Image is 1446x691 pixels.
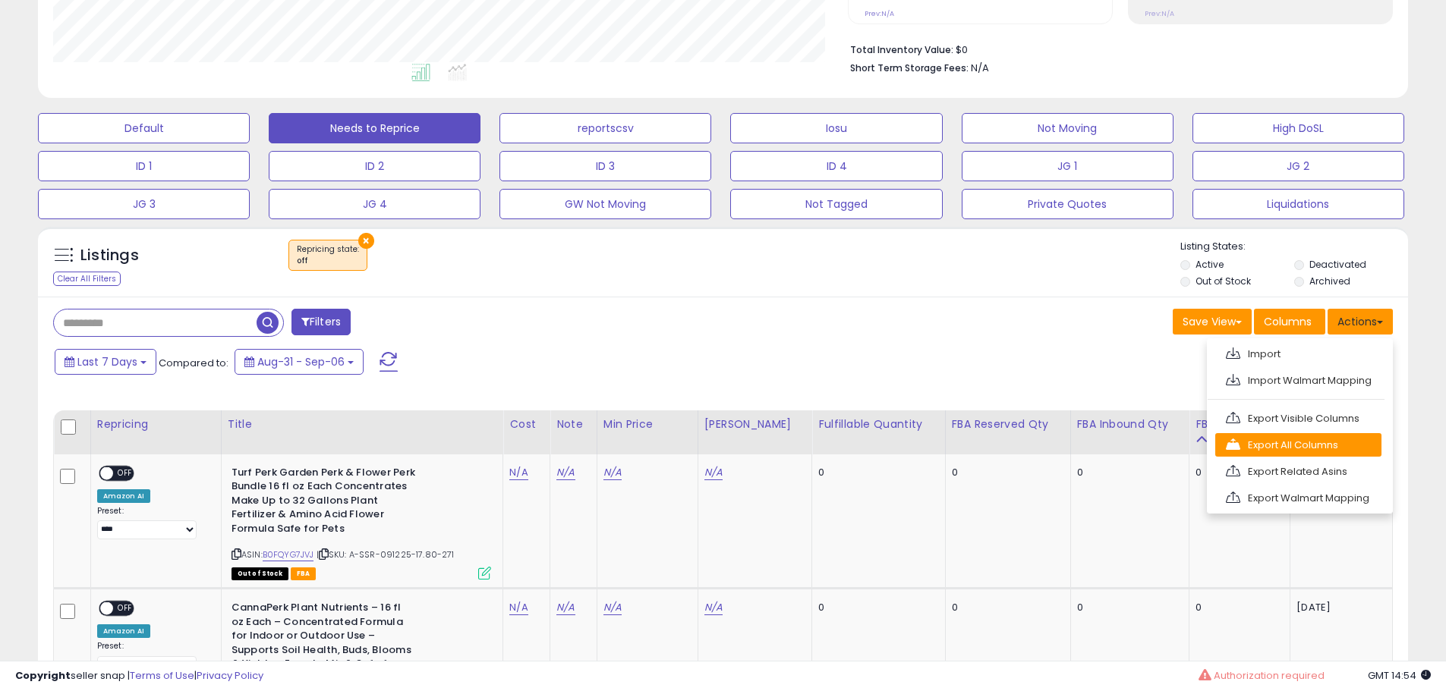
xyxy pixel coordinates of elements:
[263,548,314,561] a: B0FQYG7JVJ
[1077,601,1178,614] div: 0
[1264,314,1312,329] span: Columns
[704,600,723,615] a: N/A
[257,354,345,369] span: Aug-31 - Sep-06
[952,416,1064,432] div: FBA Reserved Qty
[603,465,622,480] a: N/A
[159,356,228,370] span: Compared to:
[317,548,455,561] span: | SKU: A-SSR-091225-17.80-271
[865,9,894,18] small: Prev: N/A
[818,416,938,432] div: Fulfillable Quantity
[1077,466,1178,479] div: 0
[80,245,139,266] h5: Listings
[1309,258,1366,271] label: Deactivated
[1196,258,1224,271] label: Active
[15,668,71,683] strong: Copyright
[818,601,933,614] div: 0
[850,43,953,56] b: Total Inventory Value:
[952,466,1059,479] div: 0
[962,113,1173,143] button: Not Moving
[55,349,156,375] button: Last 7 Days
[499,113,711,143] button: reportscsv
[38,189,250,219] button: JG 3
[1328,309,1393,335] button: Actions
[1077,416,1183,432] div: FBA inbound Qty
[1196,466,1278,479] div: 0
[1215,486,1381,510] a: Export Walmart Mapping
[1215,342,1381,366] a: Import
[704,465,723,480] a: N/A
[818,466,933,479] div: 0
[952,601,1059,614] div: 0
[77,354,137,369] span: Last 7 Days
[113,466,137,479] span: OFF
[1173,309,1252,335] button: Save View
[232,466,492,578] div: ASIN:
[850,61,969,74] b: Short Term Storage Fees:
[197,668,263,683] a: Privacy Policy
[1196,275,1251,287] label: Out of Stock
[38,151,250,181] button: ID 1
[1180,240,1408,254] p: Listing States:
[1196,601,1278,614] div: 0
[235,349,364,375] button: Aug-31 - Sep-06
[962,189,1173,219] button: Private Quotes
[53,272,121,286] div: Clear All Filters
[232,466,416,540] b: Turf Perk Garden Perk & Flower Perk Bundle 16 fl oz Each Concentrates Make Up to 32 Gallons Plant...
[269,151,480,181] button: ID 2
[1296,601,1357,614] div: [DATE]
[1368,668,1431,683] span: 2025-09-14 14:54 GMT
[232,601,416,689] b: CannaPerk Plant Nutrients – 16 fl oz Each – Concentrated Formula for Indoor or Outdoor Use – Supp...
[1215,460,1381,483] a: Export Related Asins
[1215,369,1381,392] a: Import Walmart Mapping
[603,416,691,432] div: Min Price
[1196,416,1284,432] div: FBA Total Qty
[130,668,194,683] a: Terms of Use
[850,39,1381,58] li: $0
[556,465,575,480] a: N/A
[1145,9,1174,18] small: Prev: N/A
[509,600,528,615] a: N/A
[97,641,209,675] div: Preset:
[556,600,575,615] a: N/A
[297,243,359,266] span: Repricing state :
[97,624,150,638] div: Amazon AI
[232,567,288,580] span: All listings that are currently out of stock and unavailable for purchase on Amazon
[556,416,591,432] div: Note
[509,416,543,432] div: Cost
[297,256,359,266] div: off
[603,600,622,615] a: N/A
[499,189,711,219] button: GW Not Moving
[291,567,317,580] span: FBA
[971,61,989,75] span: N/A
[704,416,806,432] div: [PERSON_NAME]
[97,416,215,432] div: Repricing
[499,151,711,181] button: ID 3
[730,113,942,143] button: Iosu
[730,151,942,181] button: ID 4
[730,189,942,219] button: Not Tagged
[962,151,1173,181] button: JG 1
[1192,189,1404,219] button: Liquidations
[269,189,480,219] button: JG 4
[358,233,374,249] button: ×
[38,113,250,143] button: Default
[97,506,209,540] div: Preset:
[1215,407,1381,430] a: Export Visible Columns
[1254,309,1325,335] button: Columns
[15,669,263,683] div: seller snap | |
[1309,275,1350,287] label: Archived
[291,309,351,335] button: Filters
[509,465,528,480] a: N/A
[269,113,480,143] button: Needs to Reprice
[1192,113,1404,143] button: High DoSL
[228,416,497,432] div: Title
[113,602,137,615] span: OFF
[1192,151,1404,181] button: JG 2
[97,489,150,503] div: Amazon AI
[1215,433,1381,457] a: Export All Columns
